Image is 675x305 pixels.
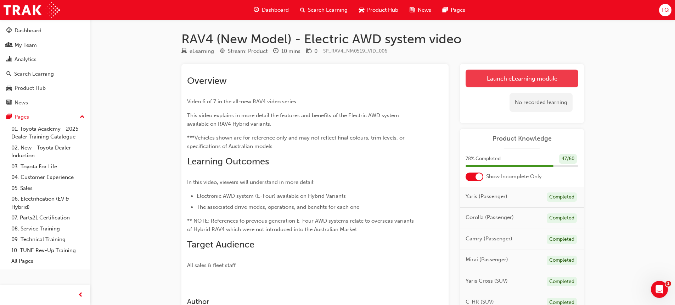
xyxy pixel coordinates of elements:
span: chart-icon [6,56,12,63]
span: Camry (Passenger) [466,235,512,243]
span: News [418,6,431,14]
a: search-iconSearch Learning [294,3,353,17]
div: Completed [547,192,577,202]
span: This video explains in more detail the features and benefits of the Electric AWD system available... [187,112,400,127]
div: Search Learning [14,70,54,78]
span: Show Incomplete Only [486,173,542,181]
a: 02. New - Toyota Dealer Induction [9,142,88,161]
a: 05. Sales [9,183,88,194]
div: Completed [547,277,577,287]
a: Search Learning [3,67,88,81]
span: car-icon [359,6,364,15]
span: Yaris Cross (SUV) [466,277,508,285]
span: pages-icon [6,114,12,120]
span: Learning resource code [323,48,387,54]
div: No recorded learning [510,93,573,112]
span: Target Audience [187,239,254,250]
span: Pages [451,6,465,14]
a: 07. Parts21 Certification [9,212,88,223]
div: Product Hub [15,84,46,92]
span: target-icon [220,48,225,55]
span: All sales & fleet staff [187,262,236,268]
span: guage-icon [254,6,259,15]
div: Stream: Product [228,47,268,55]
button: Pages [3,110,88,124]
span: search-icon [6,71,11,77]
a: 04. Customer Experience [9,172,88,183]
button: TQ [659,4,671,16]
span: Video 6 of 7 in the all-new RAV4 video series. [187,98,298,105]
div: Type [181,47,214,56]
a: pages-iconPages [437,3,471,17]
a: 01. Toyota Academy - 2025 Dealer Training Catalogue [9,124,88,142]
a: guage-iconDashboard [248,3,294,17]
div: Pages [15,113,29,121]
div: Completed [547,235,577,244]
span: pages-icon [443,6,448,15]
span: 78 % Completed [466,155,501,163]
a: 09. Technical Training [9,234,88,245]
a: 08. Service Training [9,223,88,234]
a: 06. Electrification (EV & Hybrid) [9,194,88,212]
a: Analytics [3,53,88,66]
iframe: Intercom live chat [651,281,668,298]
a: car-iconProduct Hub [353,3,404,17]
span: Overview [187,75,227,86]
a: Product Hub [3,82,88,95]
a: Launch eLearning module [466,70,578,87]
span: Mirai (Passenger) [466,256,508,264]
a: My Team [3,39,88,52]
span: Search Learning [308,6,348,14]
span: Yaris (Passenger) [466,192,507,201]
div: 10 mins [281,47,300,55]
span: In this video, viewers will understand in more detail: [187,179,315,185]
a: News [3,96,88,109]
span: The associated drive modes, operations, and benefits for each one [197,204,359,210]
span: people-icon [6,42,12,49]
div: Completed [547,213,577,223]
span: Dashboard [262,6,289,14]
a: 10. TUNE Rev-Up Training [9,245,88,256]
div: Completed [547,256,577,265]
span: money-icon [306,48,311,55]
div: My Team [15,41,37,49]
span: search-icon [300,6,305,15]
span: clock-icon [273,48,279,55]
div: 0 [314,47,317,55]
span: news-icon [6,100,12,106]
span: news-icon [410,6,415,15]
img: Trak [4,2,60,18]
span: Electronic AWD system (E-Four) available on Hybrid Variants [197,193,346,199]
a: 03. Toyota For Life [9,161,88,172]
button: DashboardMy TeamAnalyticsSearch LearningProduct HubNews [3,23,88,110]
div: Dashboard [15,27,41,35]
div: News [15,99,28,107]
span: ** NOTE: References to previous generation E-Four AWD systems relate to overseas variants of Hybr... [187,218,415,233]
h1: RAV4 (New Model) - Electric AWD system video [181,31,584,47]
a: All Pages [9,256,88,267]
div: eLearning [190,47,214,55]
a: Dashboard [3,24,88,37]
span: guage-icon [6,28,12,34]
span: up-icon [80,113,85,122]
a: news-iconNews [404,3,437,17]
span: Corolla (Passenger) [466,213,514,222]
span: Product Hub [367,6,398,14]
span: prev-icon [78,291,83,300]
div: Price [306,47,317,56]
span: 1 [665,281,671,287]
span: TQ [661,6,669,14]
div: Duration [273,47,300,56]
span: car-icon [6,85,12,92]
div: Analytics [15,55,36,64]
span: ***Vehicles shown are for reference only and may not reflect final colours, trim levels, or speci... [187,135,406,149]
a: Product Knowledge [466,135,578,143]
span: Learning Outcomes [187,156,269,167]
div: Stream [220,47,268,56]
div: 47 / 60 [559,154,577,164]
span: learningResourceType_ELEARNING-icon [181,48,187,55]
